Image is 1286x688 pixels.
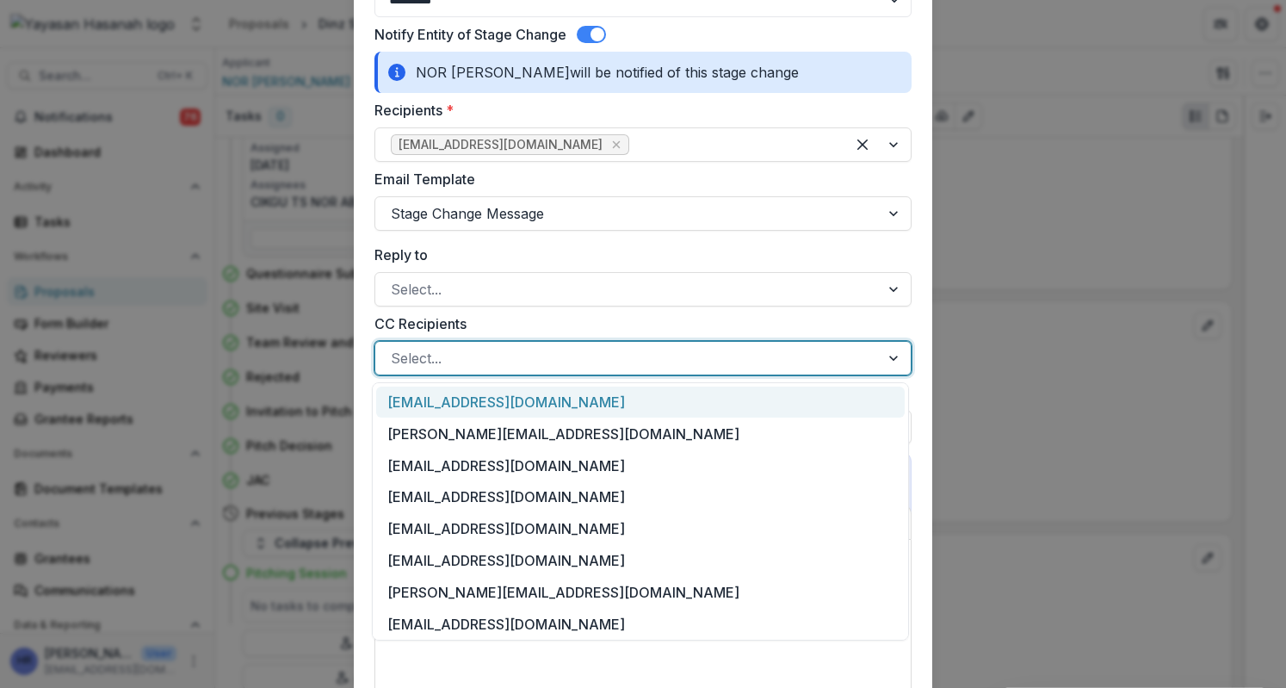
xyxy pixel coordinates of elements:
label: Email Template [374,169,901,189]
div: [EMAIL_ADDRESS][DOMAIN_NAME] [376,545,905,577]
label: Notify Entity of Stage Change [374,24,566,45]
div: Remove view4592@gmail.com [608,136,625,153]
label: Recipients [374,100,901,121]
div: Clear selected options [849,131,876,158]
label: CC Recipients [374,313,901,334]
div: [EMAIL_ADDRESS][DOMAIN_NAME] [376,387,905,418]
label: Reply to [374,245,901,265]
div: NOR [PERSON_NAME] will be notified of this stage change [374,52,912,93]
div: [EMAIL_ADDRESS][DOMAIN_NAME] [376,640,905,672]
div: [EMAIL_ADDRESS][DOMAIN_NAME] [376,481,905,513]
div: [EMAIL_ADDRESS][DOMAIN_NAME] [376,449,905,481]
div: [EMAIL_ADDRESS][DOMAIN_NAME] [376,513,905,545]
span: [EMAIL_ADDRESS][DOMAIN_NAME] [399,138,603,152]
div: [PERSON_NAME][EMAIL_ADDRESS][DOMAIN_NAME] [376,418,905,449]
div: [EMAIL_ADDRESS][DOMAIN_NAME] [376,608,905,640]
div: [PERSON_NAME][EMAIL_ADDRESS][DOMAIN_NAME] [376,576,905,608]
